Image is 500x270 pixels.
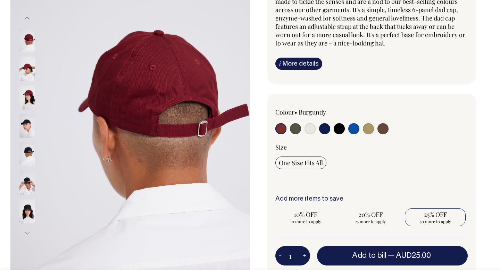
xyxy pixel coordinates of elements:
img: black [19,199,35,223]
span: 50 more to apply [408,219,462,224]
img: black [19,171,35,195]
img: black [19,142,35,167]
input: 10% OFF 10 more to apply [275,208,336,226]
span: AUD25.00 [396,252,431,259]
span: 25% OFF [408,210,462,219]
input: 25% OFF 50 more to apply [405,208,466,226]
input: 20% OFF 25 more to apply [340,208,401,226]
span: — [388,252,433,259]
div: Size [275,143,468,151]
button: - [275,249,285,263]
img: burgundy [19,57,35,81]
span: One Size Fits All [279,159,323,167]
div: Colour [275,108,352,116]
button: Previous [22,11,32,26]
span: 25 more to apply [344,219,398,224]
img: black [19,114,35,138]
img: burgundy [19,28,35,53]
button: Add to bill —AUD25.00 [317,246,468,265]
span: • [294,108,297,116]
input: One Size Fits All [275,157,326,169]
button: Next [22,226,32,241]
span: 20% OFF [344,210,398,219]
button: + [299,249,310,263]
label: Burgundy [299,108,326,116]
img: burgundy [19,85,35,110]
span: 10% OFF [279,210,333,219]
a: iMore details [275,58,322,70]
span: i [279,60,281,67]
span: Add to bill [352,252,386,259]
h6: Add more items to save [275,196,468,203]
span: 10 more to apply [279,219,333,224]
